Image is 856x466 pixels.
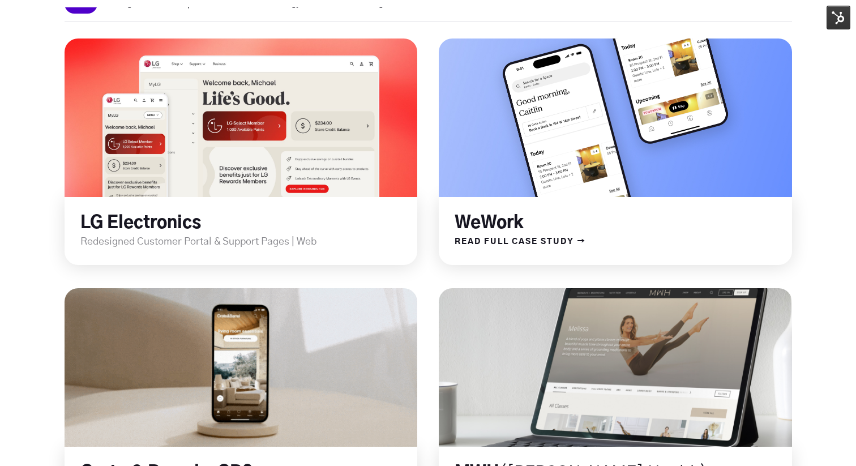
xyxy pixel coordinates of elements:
[439,39,791,265] div: long term stock exchange (ltse)
[80,234,417,249] p: Redesigned Customer Portal & Support Pages | Web
[827,6,850,29] img: HubSpot Tools Menu Toggle
[80,215,201,232] a: LG Electronics
[65,39,417,264] div: long term stock exchange (ltse)
[439,234,586,249] a: READ FULL CASE STUDY →
[455,215,524,232] a: WeWork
